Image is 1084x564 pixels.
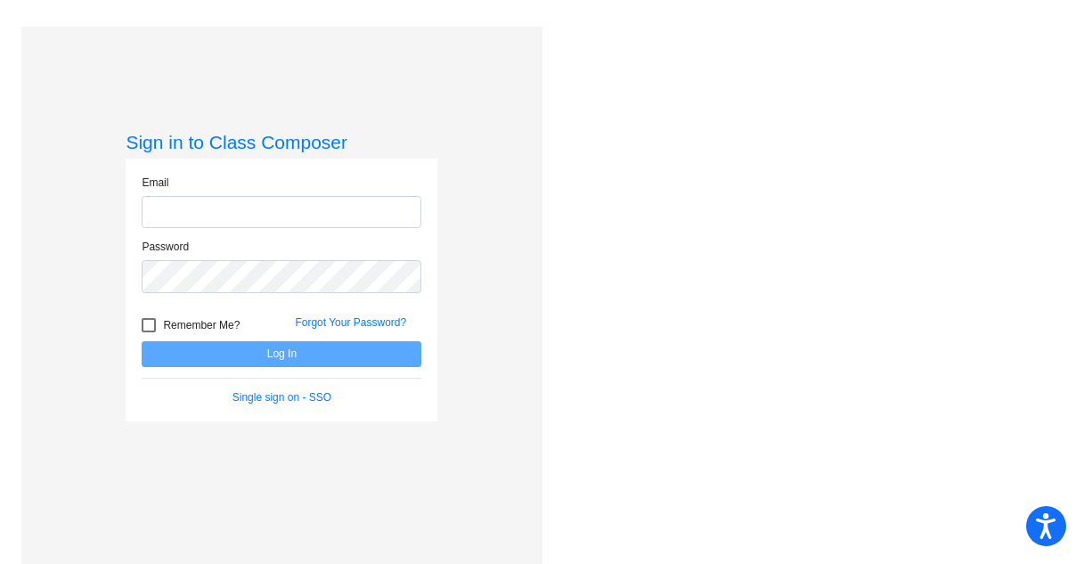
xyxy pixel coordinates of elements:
a: Forgot Your Password? [295,316,406,329]
button: Log In [142,341,421,367]
span: Remember Me? [163,315,240,336]
label: Email [142,175,168,191]
h3: Sign in to Class Composer [126,131,437,153]
a: Single sign on - SSO [232,391,331,404]
label: Password [142,239,189,255]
